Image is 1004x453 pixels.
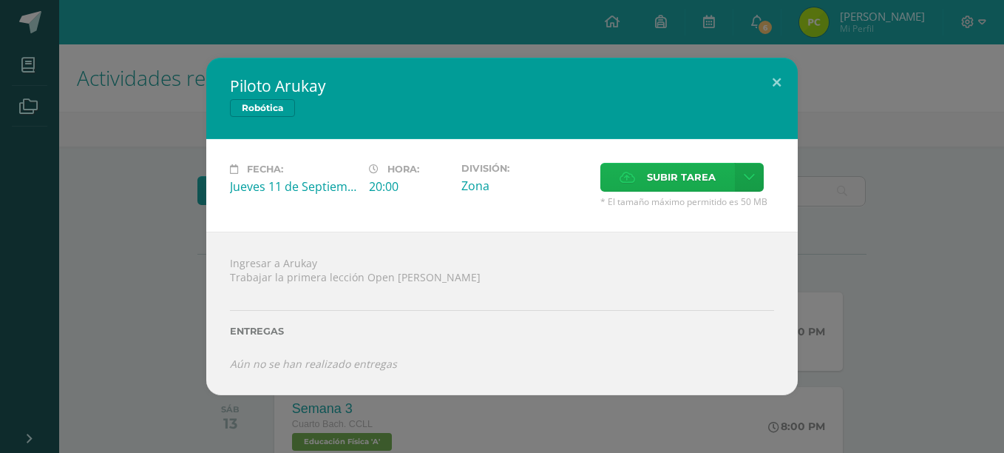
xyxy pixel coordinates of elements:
[230,99,295,117] span: Robótica
[247,164,283,175] span: Fecha:
[461,163,589,174] label: División:
[230,357,397,371] i: Aún no se han realizado entregas
[369,178,450,195] div: 20:00
[206,232,798,395] div: Ingresar a Arukay Trabajar la primera lección Open [PERSON_NAME]
[461,178,589,194] div: Zona
[647,164,716,191] span: Subir tarea
[387,164,419,175] span: Hora:
[230,75,774,96] h2: Piloto Arukay
[756,58,798,108] button: Close (Esc)
[600,195,774,208] span: * El tamaño máximo permitido es 50 MB
[230,178,357,195] div: Jueves 11 de Septiembre
[230,326,774,337] label: Entregas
